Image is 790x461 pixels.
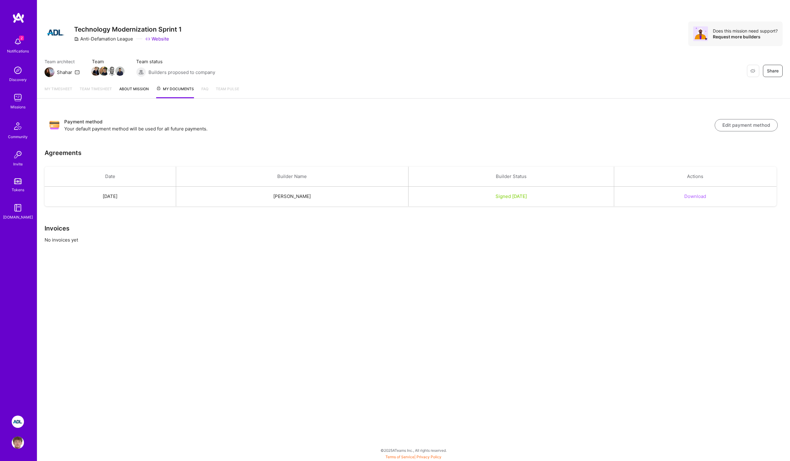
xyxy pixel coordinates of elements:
[713,34,778,40] div: Request more builders
[92,58,124,65] span: Team
[45,86,72,98] a: My timesheet
[116,66,124,76] a: Team Member Avatar
[715,119,778,131] button: Edit payment method
[12,64,24,76] img: discovery
[115,67,124,76] img: Team Member Avatar
[10,104,26,110] div: Missions
[107,67,117,76] img: Team Member Avatar
[136,58,215,65] span: Team status
[713,28,778,34] div: Does this mission need support?
[145,36,169,42] a: Website
[201,86,208,98] a: FAQ
[8,134,28,140] div: Community
[156,86,194,92] span: My Documents
[684,193,706,200] button: Download
[176,167,409,187] th: Builder Name
[74,37,79,41] i: icon CompanyGray
[409,167,614,187] th: Builder Status
[45,167,176,187] th: Date
[12,91,24,104] img: teamwork
[148,69,215,76] span: Builders proposed to company
[100,66,108,76] a: Team Member Avatar
[45,67,54,77] img: Team Architect
[92,66,100,76] a: Team Member Avatar
[45,237,783,243] p: No invoices yet
[385,455,414,459] a: Terms of Service
[45,149,81,157] h3: Agreements
[767,68,779,74] span: Share
[12,12,25,23] img: logo
[64,126,715,132] p: Your default payment method will be used for all future payments.
[216,86,239,98] a: Team Pulse
[49,120,59,130] img: Payment method
[45,21,67,44] img: Company Logo
[693,26,708,41] img: Avatar
[416,193,606,200] div: Signed [DATE]
[176,187,409,207] td: [PERSON_NAME]
[12,36,24,48] img: bell
[12,149,24,161] img: Invite
[216,87,239,91] span: Team Pulse
[75,70,80,75] i: icon Mail
[19,36,24,41] span: 2
[14,178,22,184] img: tokens
[750,68,755,73] i: icon EyeClosed
[614,167,776,187] th: Actions
[9,76,27,83] div: Discovery
[64,118,715,126] h3: Payment method
[74,25,182,33] h3: Technology Modernization Sprint 1
[13,161,23,167] div: Invite
[10,416,26,428] a: ADL: Technology Modernization Sprint 1
[12,416,24,428] img: ADL: Technology Modernization Sprint 1
[12,436,24,449] img: User Avatar
[45,187,176,207] td: [DATE]
[99,67,109,76] img: Team Member Avatar
[45,225,783,232] h3: Invoices
[45,58,80,65] span: Team architect
[417,455,441,459] a: Privacy Policy
[57,69,72,76] div: Shahar
[10,436,26,449] a: User Avatar
[74,36,133,42] div: Anti-Defamation League
[10,119,25,134] img: Community
[385,455,441,459] span: |
[3,214,33,220] div: [DOMAIN_NAME]
[136,67,146,77] img: Builders proposed to company
[12,187,24,193] div: Tokens
[7,48,29,54] div: Notifications
[763,65,783,77] button: Share
[12,202,24,214] img: guide book
[91,67,101,76] img: Team Member Avatar
[37,443,790,458] div: © 2025 ATeams Inc., All rights reserved.
[156,86,194,98] a: My Documents
[108,66,116,76] a: Team Member Avatar
[80,86,112,98] a: Team timesheet
[119,86,149,98] a: About Mission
